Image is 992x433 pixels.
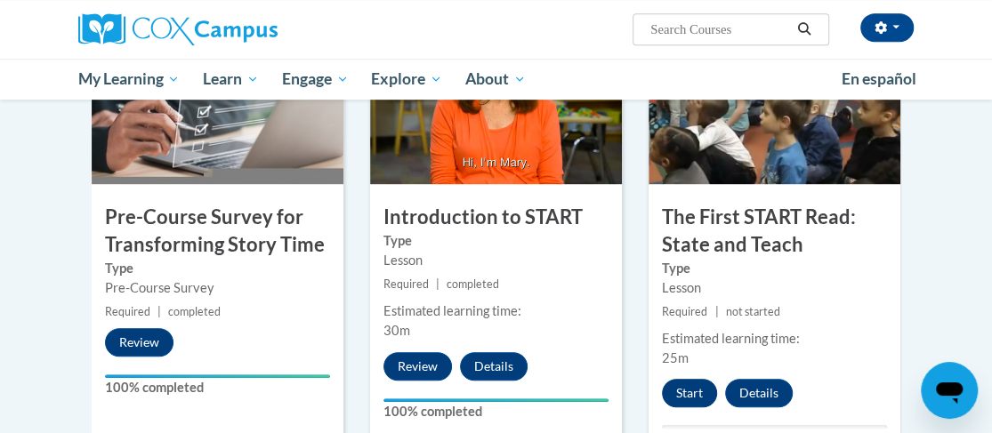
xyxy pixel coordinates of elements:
[105,328,173,357] button: Review
[465,68,526,90] span: About
[454,59,537,100] a: About
[662,278,887,298] div: Lesson
[67,59,192,100] a: My Learning
[383,277,429,291] span: Required
[282,68,349,90] span: Engage
[725,379,793,407] button: Details
[370,204,622,231] h3: Introduction to START
[77,68,180,90] span: My Learning
[383,398,609,402] div: Your progress
[662,329,887,349] div: Estimated learning time:
[359,59,454,100] a: Explore
[270,59,360,100] a: Engage
[383,323,410,338] span: 30m
[921,362,978,419] iframe: Button to launch messaging window
[105,378,330,397] label: 100% completed
[168,305,221,318] span: completed
[105,278,330,298] div: Pre-Course Survey
[203,68,259,90] span: Learn
[662,350,689,365] span: 25m
[383,301,609,321] div: Estimated learning time:
[371,68,442,90] span: Explore
[830,60,928,98] a: En español
[842,69,916,88] span: En español
[436,277,440,291] span: |
[662,305,707,318] span: Required
[662,259,887,278] label: Type
[105,374,330,378] div: Your progress
[157,305,161,318] span: |
[92,204,343,259] h3: Pre-Course Survey for Transforming Story Time
[714,305,718,318] span: |
[662,379,717,407] button: Start
[383,251,609,270] div: Lesson
[191,59,270,100] a: Learn
[649,19,791,40] input: Search Courses
[860,13,914,42] button: Account Settings
[726,305,780,318] span: not started
[460,352,528,381] button: Details
[65,59,928,100] div: Main menu
[791,19,818,40] button: Search
[78,13,278,45] img: Cox Campus
[105,305,150,318] span: Required
[78,13,339,45] a: Cox Campus
[105,259,330,278] label: Type
[383,231,609,251] label: Type
[447,277,499,291] span: completed
[383,402,609,421] label: 100% completed
[649,204,900,259] h3: The First START Read: State and Teach
[383,352,452,381] button: Review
